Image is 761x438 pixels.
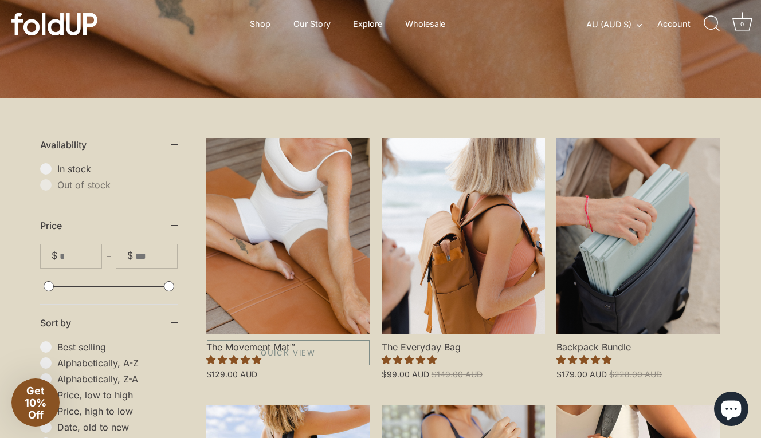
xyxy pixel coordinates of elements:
[207,340,370,365] a: Quick View
[206,138,370,334] a: The Movement Mat™
[57,389,178,401] span: Price, low to high
[57,373,178,385] span: Alphabetically, Z-A
[222,13,473,35] div: Primary navigation
[57,179,178,191] span: Out of stock
[657,17,702,31] a: Account
[206,334,370,380] a: The Movement Mat™ 4.86 stars $129.00 AUD
[240,13,281,35] a: Shop
[711,392,752,429] inbox-online-store-chat: Shopify online store chat
[729,11,755,37] a: Cart
[556,354,611,365] span: 5.00 stars
[609,369,662,379] span: $228.00 AUD
[736,18,748,30] div: 0
[11,13,97,35] img: foldUP
[382,369,429,379] span: $99.00 AUD
[382,138,546,334] a: The Everyday Bag
[556,334,720,353] span: Backpack Bundle
[556,369,607,379] span: $179.00 AUD
[395,13,456,35] a: Wholesale
[283,13,340,35] a: Our Story
[343,13,393,35] a: Explore
[382,334,546,353] span: The Everyday Bag
[556,138,720,334] a: Backpack Bundle
[57,163,178,175] span: In stock
[206,369,257,379] span: $129.00 AUD
[699,11,724,37] a: Search
[40,207,178,244] summary: Price
[25,385,46,421] span: Get 10% Off
[127,250,133,261] span: $
[57,405,178,417] span: Price, high to low
[40,127,178,163] summary: Availability
[57,357,178,369] span: Alphabetically, A-Z
[11,378,60,427] div: Get 10% Off
[206,354,261,365] span: 4.86 stars
[382,334,546,380] a: The Everyday Bag 4.97 stars $99.00 AUD $149.00 AUD
[382,354,437,365] span: 4.97 stars
[60,244,101,268] input: From
[52,250,57,261] span: $
[206,334,370,353] span: The Movement Mat™
[556,334,720,380] a: Backpack Bundle 5.00 stars $179.00 AUD $228.00 AUD
[586,19,654,30] button: AU (AUD $)
[40,305,178,341] summary: Sort by
[135,244,177,268] input: To
[57,421,178,433] span: Date, old to new
[11,13,120,35] a: foldUP
[57,341,178,353] span: Best selling
[432,369,483,379] span: $149.00 AUD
